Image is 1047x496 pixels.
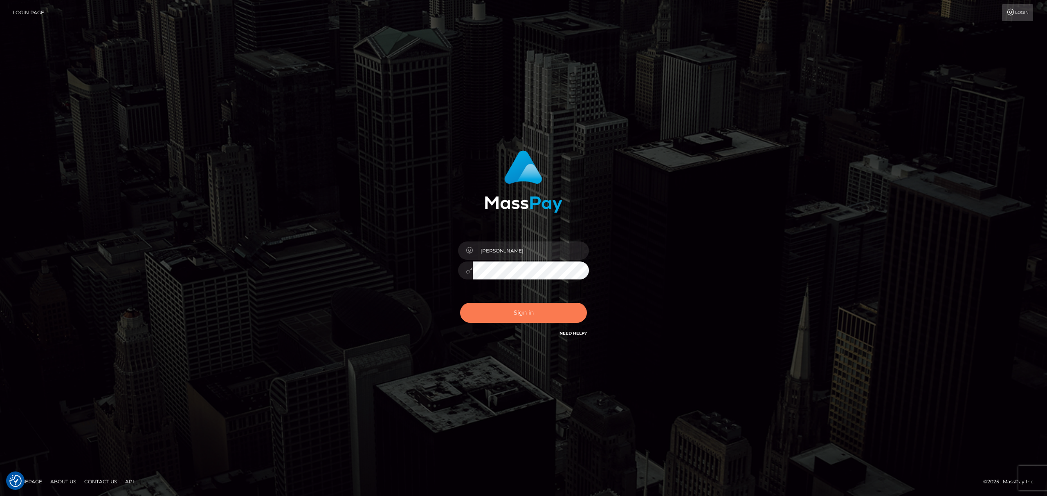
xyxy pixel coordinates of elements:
a: Login [1002,4,1033,21]
a: Homepage [9,475,45,488]
a: Need Help? [559,331,587,336]
a: API [122,475,137,488]
input: Username... [473,241,589,260]
div: © 2025 , MassPay Inc. [983,477,1041,486]
button: Sign in [460,303,587,323]
a: Contact Us [81,475,120,488]
img: MassPay Login [485,150,562,213]
a: Login Page [13,4,44,21]
a: About Us [47,475,79,488]
button: Consent Preferences [9,475,22,487]
img: Revisit consent button [9,475,22,487]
